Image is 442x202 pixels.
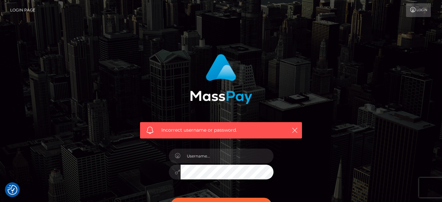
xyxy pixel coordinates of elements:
[8,185,17,195] img: Revisit consent button
[161,127,281,134] span: Incorrect username or password.
[406,3,431,17] a: Login
[181,149,274,163] input: Username...
[8,185,17,195] button: Consent Preferences
[10,3,35,17] a: Login Page
[190,54,252,104] img: MassPay Login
